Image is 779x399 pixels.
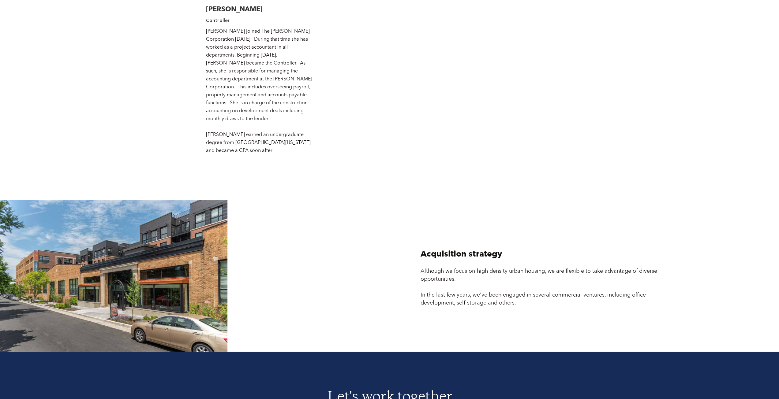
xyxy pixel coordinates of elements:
h2: Acquisition strategy [421,249,502,260]
h3: [PERSON_NAME] [206,5,316,14]
h4: Controller [206,17,316,24]
div: [PERSON_NAME] joined The [PERSON_NAME] Corporation [DATE]. During that time she has worked as a p... [206,27,316,154]
div: Although we focus on high density urban housing, we are flexible to take advantage of diverse opp... [421,267,662,307]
